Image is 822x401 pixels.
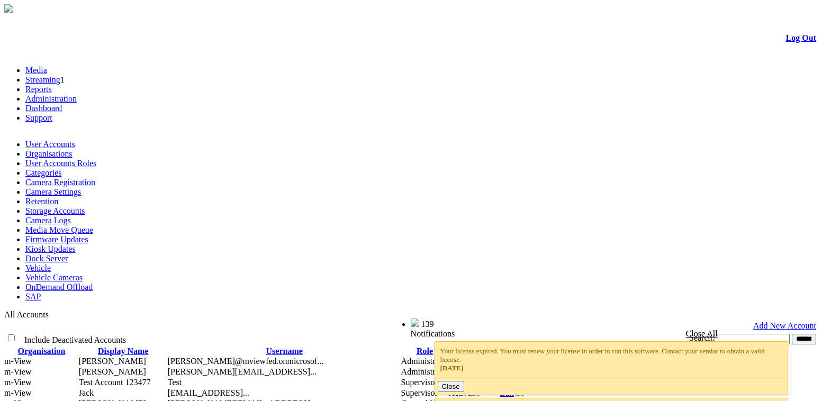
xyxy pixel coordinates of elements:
a: Media [25,66,47,75]
a: Vehicle Cameras [25,273,83,282]
img: bell25.png [411,318,419,327]
a: Camera Logs [25,216,71,225]
a: Organisations [25,149,73,158]
span: jack@mviewfed.onmicrosoft.com [168,388,249,397]
a: Firmware Updates [25,235,88,244]
a: User Accounts Roles [25,159,96,168]
span: m-View [4,388,31,397]
a: Categories [25,168,61,177]
a: Close All [686,329,718,338]
a: Organisation [18,347,66,356]
a: Support [25,113,52,122]
a: Streaming [25,75,60,84]
a: Storage Accounts [25,206,85,215]
span: jerri@mviewfed.onmicrosoft.com [168,357,324,366]
span: Include Deactivated Accounts [24,335,126,344]
span: m-View [4,378,31,387]
a: Vehicle [25,263,51,272]
a: Camera Settings [25,187,81,196]
a: Dashboard [25,104,62,113]
span: All Accounts [4,310,49,319]
a: Kiosk Updates [25,244,76,253]
span: jill@mviewfed.onmicrosoft.com [168,367,317,376]
span: 1 [60,75,65,84]
button: Close [438,381,464,392]
a: OnDemand Offload [25,282,93,291]
a: Retention [25,197,58,206]
span: 139 [421,320,434,329]
a: SAP [25,292,41,301]
a: Camera Registration [25,178,95,187]
span: m-View [4,367,31,376]
span: [DATE] [440,364,464,372]
a: Dock Server [25,254,68,263]
span: Contact Method: SMS and Email [79,378,151,387]
a: Log Out [786,33,816,42]
span: m-View [4,357,31,366]
a: Username [266,347,303,356]
span: Contact Method: SMS and Email [79,357,146,366]
a: Media Move Queue [25,225,93,234]
span: Contact Method: SMS and Email [79,367,146,376]
a: Reports [25,85,52,94]
span: Test [168,378,182,387]
div: Your license expired. You must renew your license in order to run this software. Contact your ven... [440,347,783,372]
a: Display Name [98,347,149,356]
span: Contact Method: SMS and Email [79,388,94,397]
a: User Accounts [25,140,75,149]
span: Welcome, Aqil (Administrator) [303,319,390,327]
img: arrow-3.png [4,4,13,13]
a: Administration [25,94,77,103]
div: Notifications [411,329,796,339]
